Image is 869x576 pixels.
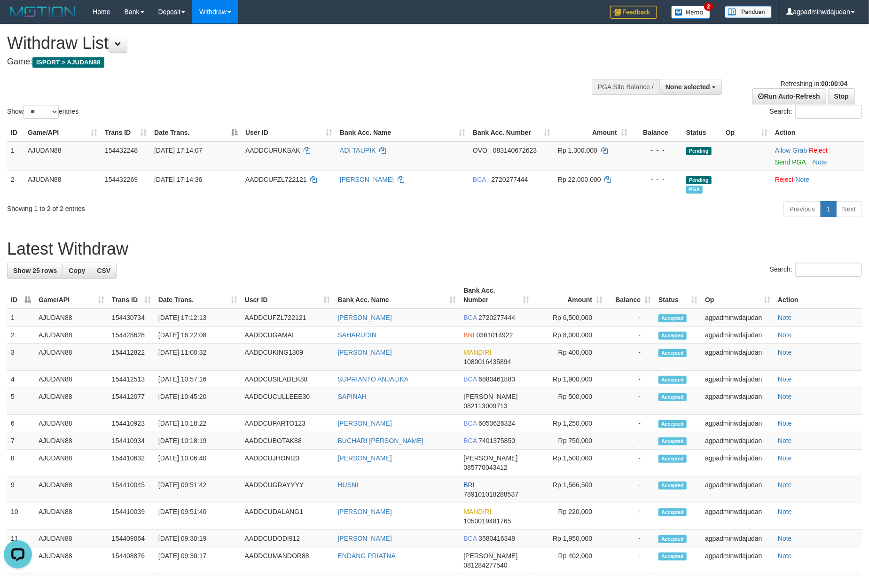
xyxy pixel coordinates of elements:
[155,530,241,547] td: [DATE] 09:30:19
[91,263,117,279] a: CSV
[665,83,710,91] span: None selected
[338,314,392,321] a: [PERSON_NAME]
[770,263,862,277] label: Search:
[701,503,774,530] td: agpadminwdajudan
[606,503,655,530] td: -
[108,309,155,327] td: 154430734
[7,34,570,53] h1: Withdraw List
[35,327,108,344] td: AJUDAN88
[701,530,774,547] td: agpadminwdajudan
[492,176,528,183] span: Copy 2720277444 to clipboard
[606,476,655,503] td: -
[606,327,655,344] td: -
[155,371,241,388] td: [DATE] 10:57:16
[493,147,537,154] span: Copy 083140672623 to clipboard
[701,371,774,388] td: agpadminwdajudan
[13,267,57,274] span: Show 25 rows
[778,314,792,321] a: Note
[108,388,155,415] td: 154412077
[658,437,687,445] span: Accepted
[241,530,334,547] td: AADDCUDODI912
[463,349,491,356] span: MANDIRI
[533,388,606,415] td: Rp 500,000
[478,437,515,444] span: Copy 7401375850 to clipboard
[32,57,104,68] span: ISPORT > AJUDAN88
[463,393,517,400] span: [PERSON_NAME]
[554,124,631,141] th: Amount: activate to sort column ascending
[7,141,24,171] td: 1
[108,415,155,432] td: 154410923
[241,344,334,371] td: AADDCUKING1309
[655,282,701,309] th: Status: activate to sort column ascending
[778,331,792,339] a: Note
[836,201,862,217] a: Next
[7,388,35,415] td: 5
[241,371,334,388] td: AADDCUSILADEK88
[155,344,241,371] td: [DATE] 11:00:32
[778,454,792,462] a: Note
[97,267,110,274] span: CSV
[24,141,101,171] td: AJUDAN88
[775,176,794,183] a: Reject
[340,147,376,154] a: ADI TAUPIK
[108,344,155,371] td: 154412822
[659,79,722,95] button: None selected
[778,420,792,427] a: Note
[658,455,687,463] span: Accepted
[155,547,241,574] td: [DATE] 09:30:17
[463,437,477,444] span: BCA
[671,6,711,19] img: Button%20Memo.svg
[35,547,108,574] td: AJUDAN88
[463,481,474,489] span: BRI
[658,508,687,516] span: Accepted
[770,105,862,119] label: Search:
[704,2,714,11] span: 2
[775,147,809,154] span: ·
[7,450,35,476] td: 8
[338,481,359,489] a: HUSNI
[778,437,792,444] a: Note
[658,482,687,490] span: Accepted
[241,503,334,530] td: AADDCUDALANG1
[533,282,606,309] th: Amount: activate to sort column ascending
[606,282,655,309] th: Balance: activate to sort column ascending
[105,176,138,183] span: 154432269
[701,476,774,503] td: agpadminwdajudan
[771,141,864,171] td: ·
[7,57,570,67] h4: Game:
[658,349,687,357] span: Accepted
[7,105,78,119] label: Show entries
[469,124,554,141] th: Bank Acc. Number: activate to sort column ascending
[809,147,828,154] a: Reject
[35,282,108,309] th: Game/API: activate to sort column ascending
[463,314,477,321] span: BCA
[460,282,533,309] th: Bank Acc. Number: activate to sort column ascending
[725,6,772,18] img: panduan.png
[658,314,687,322] span: Accepted
[533,415,606,432] td: Rp 1,250,000
[336,124,469,141] th: Bank Acc. Name: activate to sort column ascending
[7,415,35,432] td: 6
[108,450,155,476] td: 154410632
[752,88,826,104] a: Run Auto-Refresh
[155,432,241,450] td: [DATE] 10:18:19
[658,376,687,384] span: Accepted
[796,176,810,183] a: Note
[7,432,35,450] td: 7
[338,454,392,462] a: [PERSON_NAME]
[7,530,35,547] td: 11
[775,147,807,154] a: Allow Grab
[7,344,35,371] td: 3
[338,349,392,356] a: [PERSON_NAME]
[781,80,847,87] span: Refreshing in:
[155,327,241,344] td: [DATE] 16:22:08
[463,464,507,471] span: Copy 085770043412 to clipboard
[242,124,336,141] th: User ID: activate to sort column ascending
[828,88,855,104] a: Stop
[7,309,35,327] td: 1
[108,327,155,344] td: 154428628
[241,432,334,450] td: AADDCUBOTAK88
[533,309,606,327] td: Rp 6,500,000
[150,124,242,141] th: Date Trans.: activate to sort column descending
[701,388,774,415] td: agpadminwdajudan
